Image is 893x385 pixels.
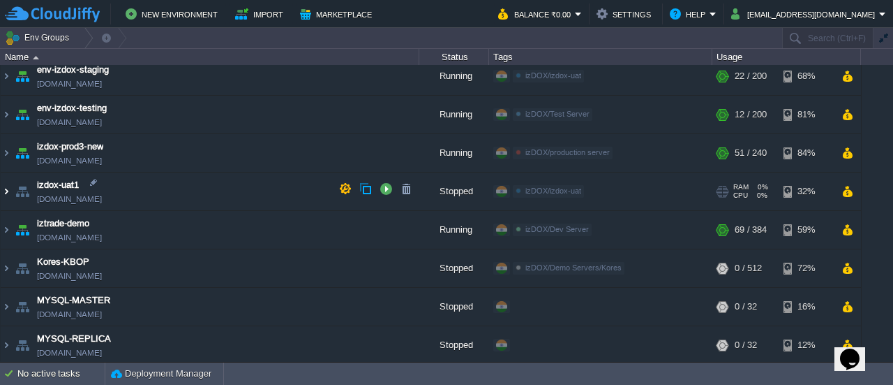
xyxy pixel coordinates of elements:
span: [DOMAIN_NAME] [37,115,102,129]
div: Usage [713,49,860,65]
div: 59% [783,211,829,249]
div: 84% [783,134,829,172]
div: 68% [783,57,829,95]
img: AMDAwAAAACH5BAEAAAAALAAAAAABAAEAAAICRAEAOw== [13,96,32,133]
img: AMDAwAAAACH5BAEAAAAALAAAAAABAAEAAAICRAEAOw== [13,173,32,210]
img: AMDAwAAAACH5BAEAAAAALAAAAAABAAEAAAICRAEAOw== [13,57,32,95]
span: izDOX/izdox-uat [525,187,581,195]
div: 12 / 200 [735,96,767,133]
a: env-izdox-testing [37,101,107,115]
div: Tags [490,49,712,65]
span: CPU [733,191,748,200]
div: Stopped [419,249,489,287]
div: 12% [783,326,829,364]
img: AMDAwAAAACH5BAEAAAAALAAAAAABAAEAAAICRAEAOw== [13,326,32,364]
span: [DOMAIN_NAME] [37,307,102,321]
span: izDOX/production server [525,148,610,157]
img: AMDAwAAAACH5BAEAAAAALAAAAAABAAEAAAICRAEAOw== [1,57,12,95]
a: MYSQL-REPLICA [37,332,111,346]
button: Import [235,6,287,22]
span: [DOMAIN_NAME] [37,192,102,206]
a: iztrade-demo [37,217,89,231]
div: Stopped [419,173,489,210]
span: izDOX/Dev Server [525,225,589,233]
button: Deployment Manager [111,367,211,381]
button: Settings [596,6,655,22]
div: No active tasks [17,363,105,385]
img: AMDAwAAAACH5BAEAAAAALAAAAAABAAEAAAICRAEAOw== [13,249,32,287]
span: [DOMAIN_NAME] [37,346,102,360]
div: 16% [783,288,829,326]
div: Running [419,96,489,133]
a: env-izdox-staging [37,63,109,77]
div: 22 / 200 [735,57,767,95]
span: izDOX/Test Server [525,110,590,118]
button: Balance ₹0.00 [498,6,575,22]
div: 51 / 240 [735,134,767,172]
img: AMDAwAAAACH5BAEAAAAALAAAAAABAAEAAAICRAEAOw== [1,211,12,249]
img: CloudJiffy [5,6,100,23]
div: Name [1,49,419,65]
img: AMDAwAAAACH5BAEAAAAALAAAAAABAAEAAAICRAEAOw== [1,173,12,210]
div: 0 / 32 [735,288,757,326]
div: Status [420,49,488,65]
span: 0% [753,191,767,200]
button: New Environment [126,6,222,22]
iframe: chat widget [834,329,879,371]
div: 69 / 384 [735,211,767,249]
img: AMDAwAAAACH5BAEAAAAALAAAAAABAAEAAAICRAEAOw== [13,288,32,326]
img: AMDAwAAAACH5BAEAAAAALAAAAAABAAEAAAICRAEAOw== [13,211,32,249]
div: 0 / 512 [735,249,762,287]
span: [DOMAIN_NAME] [37,231,102,245]
a: Kores-KBOP [37,255,89,269]
span: izDOX/izdox-uat [525,71,581,80]
img: AMDAwAAAACH5BAEAAAAALAAAAAABAAEAAAICRAEAOw== [1,134,12,172]
div: 72% [783,249,829,287]
img: AMDAwAAAACH5BAEAAAAALAAAAAABAAEAAAICRAEAOw== [33,56,39,59]
div: 0 / 32 [735,326,757,364]
button: Help [670,6,710,22]
a: izdox-prod3-new [37,140,103,154]
span: 0% [754,183,768,191]
img: AMDAwAAAACH5BAEAAAAALAAAAAABAAEAAAICRAEAOw== [1,326,12,364]
span: RAM [733,183,749,191]
img: AMDAwAAAACH5BAEAAAAALAAAAAABAAEAAAICRAEAOw== [1,288,12,326]
span: [DOMAIN_NAME] [37,77,102,91]
div: 32% [783,173,829,210]
div: Stopped [419,326,489,364]
div: Stopped [419,288,489,326]
a: izdox-uat1 [37,178,79,192]
span: [DOMAIN_NAME] [37,269,102,283]
img: AMDAwAAAACH5BAEAAAAALAAAAAABAAEAAAICRAEAOw== [1,249,12,287]
img: AMDAwAAAACH5BAEAAAAALAAAAAABAAEAAAICRAEAOw== [1,96,12,133]
span: [DOMAIN_NAME] [37,154,102,168]
button: [EMAIL_ADDRESS][DOMAIN_NAME] [731,6,879,22]
a: MYSQL-MASTER [37,293,110,307]
button: Marketplace [300,6,376,22]
div: 81% [783,96,829,133]
div: Running [419,211,489,249]
span: izDOX/Demo Servers/Kores [525,263,622,272]
div: Running [419,57,489,95]
div: Running [419,134,489,172]
img: AMDAwAAAACH5BAEAAAAALAAAAAABAAEAAAICRAEAOw== [13,134,32,172]
button: Env Groups [5,28,74,48]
